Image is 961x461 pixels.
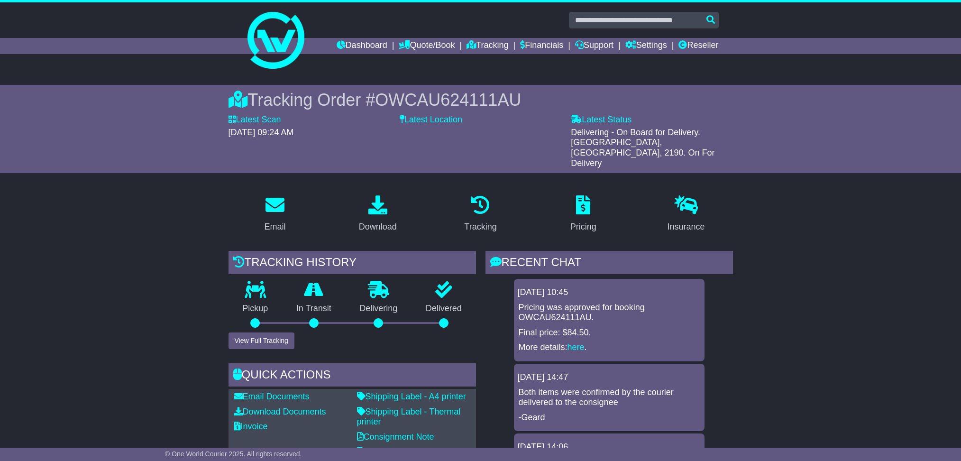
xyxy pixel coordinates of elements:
div: RECENT CHAT [485,251,733,277]
div: Tracking history [229,251,476,277]
div: Email [264,221,285,233]
div: Quick Actions [229,363,476,389]
a: Shipping Label - Thermal printer [357,407,461,427]
label: Latest Scan [229,115,281,125]
a: Email Documents [234,392,310,401]
p: In Transit [282,304,346,314]
a: Tracking [458,192,503,237]
span: [DATE] 09:24 AM [229,128,294,137]
a: Download [353,192,403,237]
p: Pricing was approved for booking OWCAU624111AU. [519,303,700,323]
a: Pricing [564,192,603,237]
a: Consignment Note [357,432,434,442]
a: Settings [625,38,667,54]
a: Email [258,192,292,237]
span: © One World Courier 2025. All rights reserved. [165,450,302,458]
a: Original Address Label [357,447,449,456]
a: Tracking [467,38,508,54]
div: Download [359,221,397,233]
button: View Full Tracking [229,332,294,349]
p: Final price: $84.50. [519,328,700,338]
span: Delivering - On Board for Delivery. [GEOGRAPHIC_DATA], [GEOGRAPHIC_DATA], 2190. On For Delivery [571,128,714,168]
a: Financials [520,38,563,54]
span: OWCAU624111AU [375,90,521,110]
label: Latest Status [571,115,632,125]
div: [DATE] 14:06 [518,442,701,452]
a: here [567,342,585,352]
p: -Geard [519,413,700,423]
a: Shipping Label - A4 printer [357,392,466,401]
a: Support [575,38,613,54]
div: [DATE] 10:45 [518,287,701,298]
p: Both items were confirmed by the courier delivered to the consignee [519,387,700,408]
div: Tracking Order # [229,90,733,110]
a: Insurance [661,192,711,237]
p: More details: . [519,342,700,353]
div: Tracking [464,221,496,233]
a: Quote/Book [399,38,455,54]
div: Insurance [668,221,705,233]
div: [DATE] 14:47 [518,372,701,383]
label: Latest Location [400,115,462,125]
a: Dashboard [337,38,387,54]
p: Pickup [229,304,283,314]
a: Download Documents [234,407,326,416]
p: Delivering [346,304,412,314]
a: Invoice [234,422,268,431]
a: Reseller [678,38,718,54]
div: Pricing [570,221,596,233]
p: Delivered [412,304,476,314]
